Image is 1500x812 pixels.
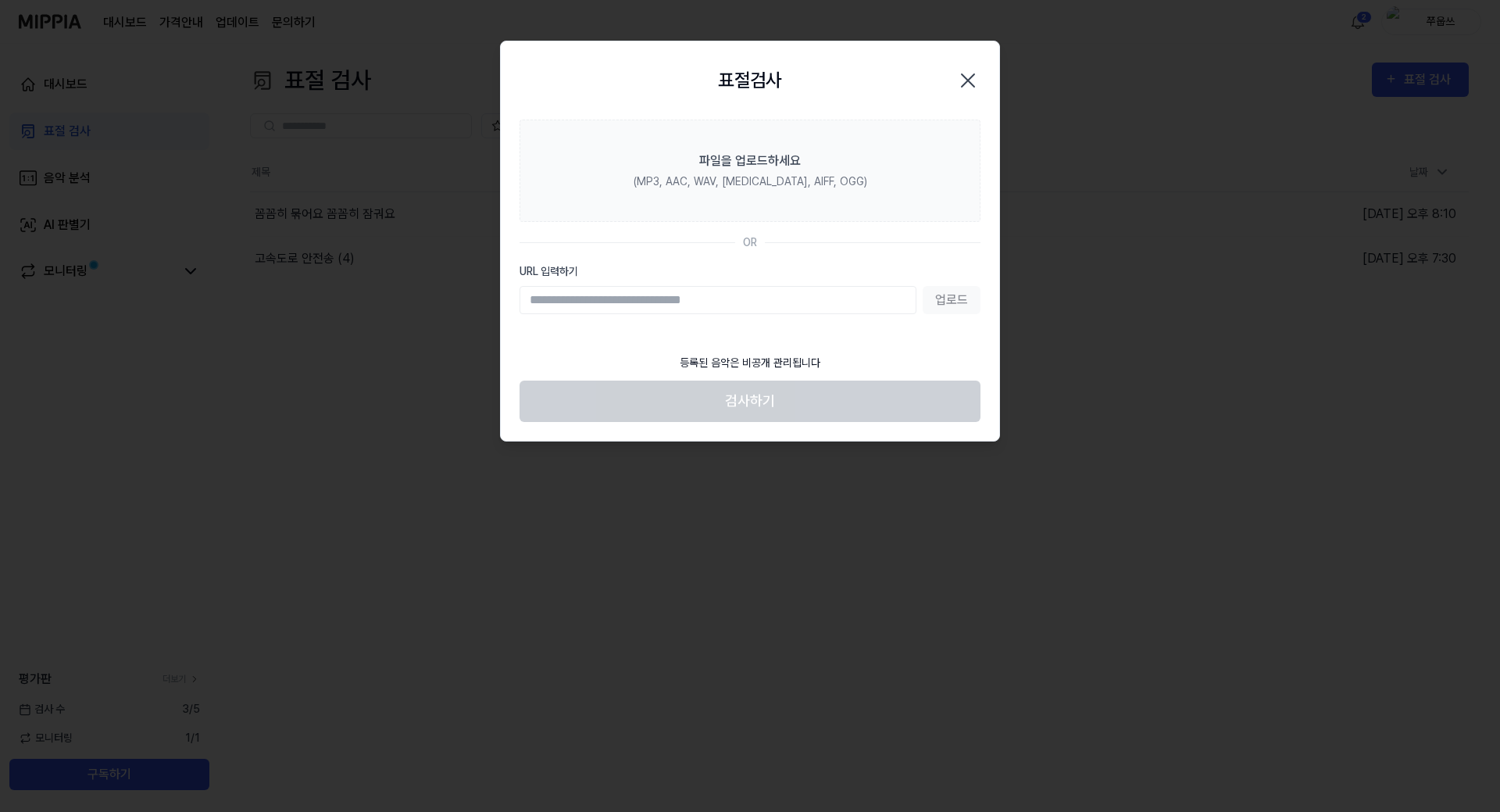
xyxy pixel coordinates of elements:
label: URL 입력하기 [520,263,980,280]
div: (MP3, AAC, WAV, [MEDICAL_DATA], AIFF, OGG) [634,173,867,190]
div: 등록된 음악은 비공개 관리됩니다 [670,345,830,381]
div: 파일을 업로드하세요 [699,152,801,170]
div: OR [743,234,757,251]
h2: 표절검사 [718,66,782,95]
